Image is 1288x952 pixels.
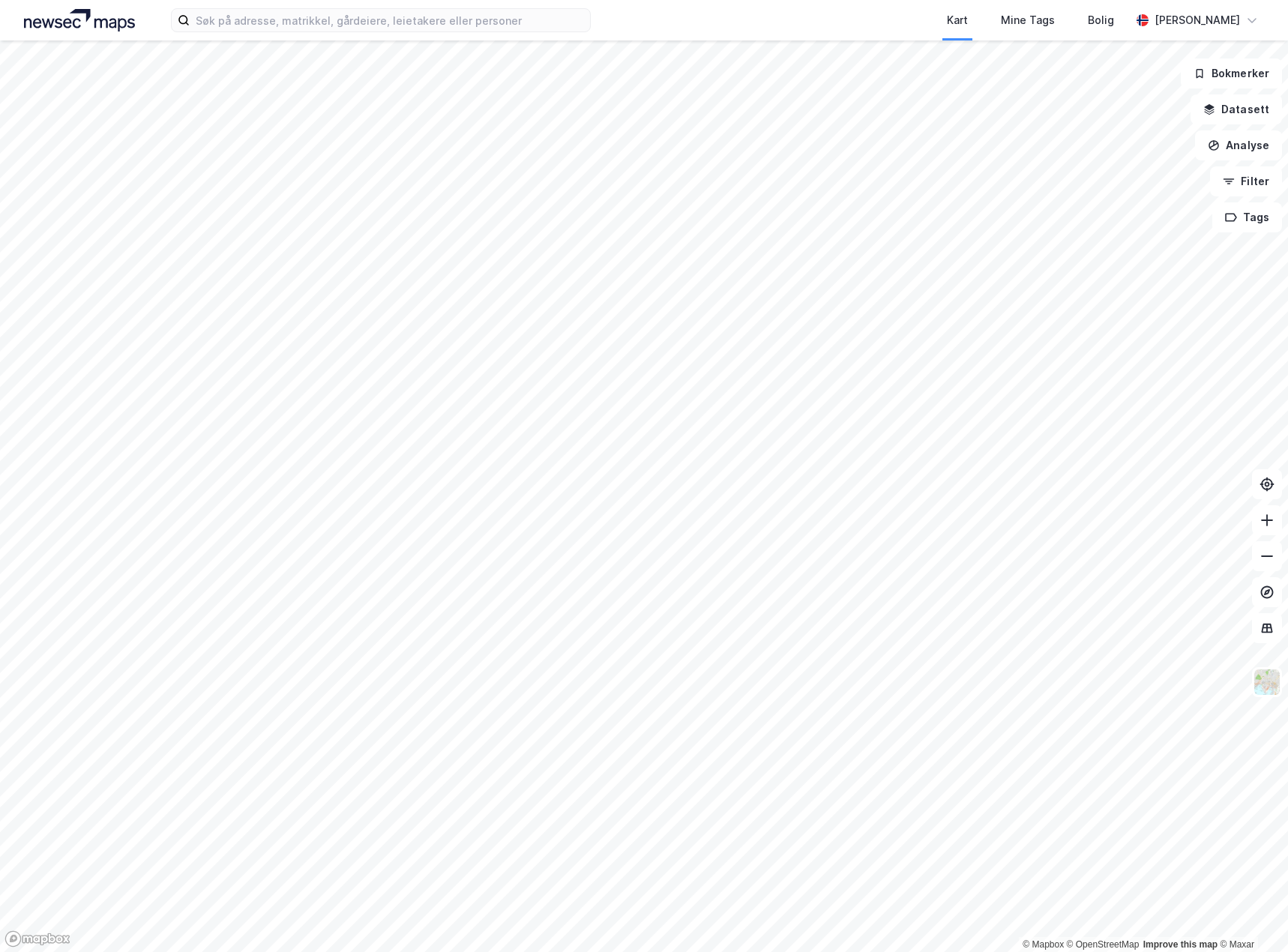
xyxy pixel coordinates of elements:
[4,930,70,948] a: Mapbox homepage
[1001,11,1055,29] div: Mine Tags
[1143,939,1218,950] a: Improve this map
[24,9,135,31] img: logo.a4113a55bc3d86da70a041830d287a7e.svg
[1210,166,1282,196] button: Filter
[1023,939,1064,950] a: Mapbox
[1088,11,1114,29] div: Bolig
[1213,880,1288,952] iframe: Chat Widget
[1067,939,1140,950] a: OpenStreetMap
[1213,880,1288,952] div: Kontrollprogram for chat
[190,9,590,31] input: Søk på adresse, matrikkel, gårdeiere, leietakere eller personer
[1195,130,1282,160] button: Analyse
[947,11,968,29] div: Kart
[1212,202,1282,232] button: Tags
[1181,58,1282,88] button: Bokmerker
[1191,94,1282,124] button: Datasett
[1155,11,1240,29] div: [PERSON_NAME]
[1253,668,1281,696] img: Z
